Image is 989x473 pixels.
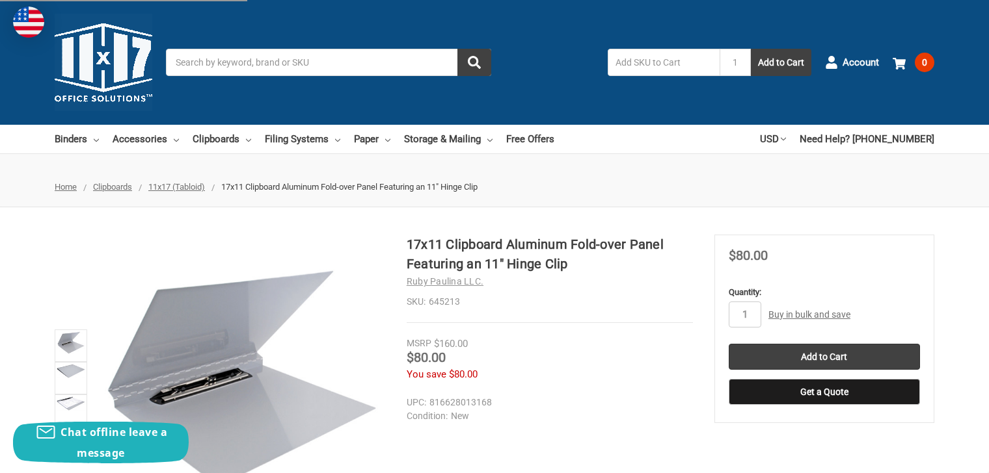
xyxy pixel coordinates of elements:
img: 11x17.com [55,14,152,111]
dt: UPC: [407,396,426,409]
a: Account [825,45,879,79]
div: MSRP [407,337,431,350]
span: $80.00 [449,368,478,380]
a: Accessories [113,125,179,153]
a: Ruby Paulina LLC. [407,276,483,287]
dd: New [407,409,687,423]
a: Clipboards [193,125,251,153]
button: Get a Quote [729,379,920,405]
label: Quantity: [729,286,920,299]
dd: 645213 [407,295,693,309]
a: 0 [893,45,934,79]
a: USD [760,125,786,153]
span: $160.00 [434,338,468,350]
a: 11x17 (Tabloid) [148,182,205,192]
img: 17x11 Clipboard Aluminum Fold-over Panel Featuring an 11" Hinge Clip [57,364,85,379]
button: Chat offline leave a message [13,422,189,463]
img: 17x11 Clipboard Aluminum Fold-over Panel Featuring an 11" Hinge Clip [57,331,85,354]
a: Free Offers [506,125,554,153]
span: $80.00 [407,350,446,365]
a: Clipboards [93,182,132,192]
a: Home [55,182,77,192]
a: Buy in bulk and save [768,309,850,320]
dt: Condition: [407,409,448,423]
img: 17x11 Clipboard Hardboard Panel Featuring a Jumbo Board Clip Brown [57,396,85,411]
img: duty and tax information for United States [13,6,44,38]
span: 0 [915,53,934,72]
span: You save [407,368,446,380]
a: Storage & Mailing [404,125,493,153]
input: Add to Cart [729,344,920,370]
h1: 17x11 Clipboard Aluminum Fold-over Panel Featuring an 11" Hinge Clip [407,235,693,274]
a: Binders [55,125,99,153]
a: Need Help? [PHONE_NUMBER] [800,125,934,153]
span: Account [843,55,879,70]
span: $80.00 [729,248,768,263]
span: Chat offline leave a message [61,425,167,460]
button: Add to Cart [751,49,811,76]
dd: 816628013168 [407,396,687,409]
a: Filing Systems [265,125,340,153]
a: Paper [354,125,390,153]
input: Search by keyword, brand or SKU [166,49,491,76]
dt: SKU: [407,295,426,309]
span: 17x11 Clipboard Aluminum Fold-over Panel Featuring an 11" Hinge Clip [221,182,478,192]
input: Add SKU to Cart [608,49,720,76]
